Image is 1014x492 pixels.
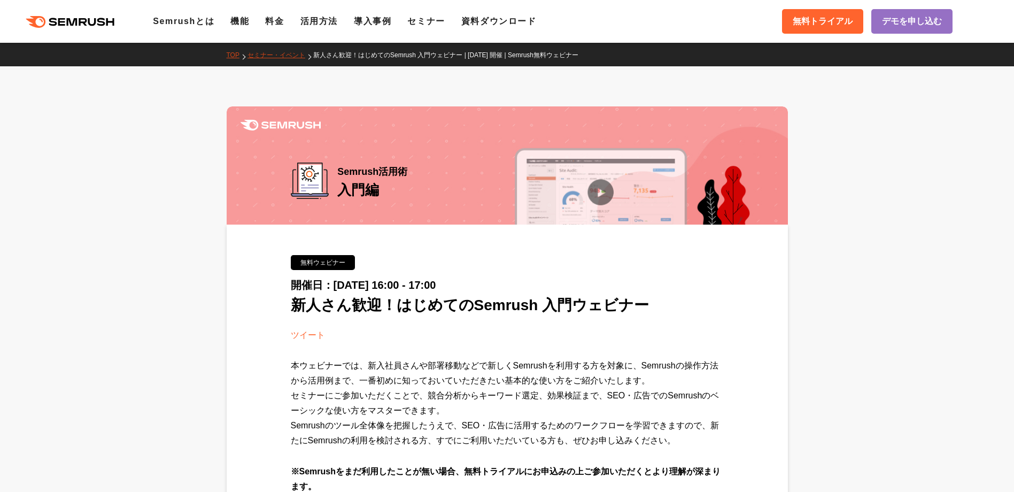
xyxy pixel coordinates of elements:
[313,51,586,59] a: 新人さん歓迎！はじめてのSemrush 入門ウェビナー | [DATE] 開催 | Semrush無料ウェビナー
[793,14,853,28] span: 無料トライアル
[230,17,249,26] a: 機能
[291,358,724,464] div: 本ウェビナーでは、新入社員さんや部署移動などで新しくSemrushを利用する方を対象に、Semrushの操作方法から活用例まで、一番初めに知っておいていただきたい基本的な使い方をご紹介いたします...
[882,14,942,28] span: デモを申し込む
[291,279,436,291] span: 開催日：[DATE] 16:00 - 17:00
[265,17,284,26] a: 料金
[241,120,321,130] img: Semrush
[291,255,355,270] div: 無料ウェビナー
[337,163,407,181] span: Semrush活用術
[354,17,391,26] a: 導入事例
[227,51,247,59] a: TOP
[153,17,214,26] a: Semrushとは
[291,330,325,340] a: ツイート
[247,51,313,59] a: セミナー・イベント
[782,9,863,34] a: 無料トライアル
[461,17,537,26] a: 資料ダウンロード
[337,182,379,198] span: 入門編
[407,17,445,26] a: セミナー
[300,17,338,26] a: 活用方法
[871,9,953,34] a: デモを申し込む
[291,297,649,313] span: 新人さん歓迎！はじめてのSemrush 入門ウェビナー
